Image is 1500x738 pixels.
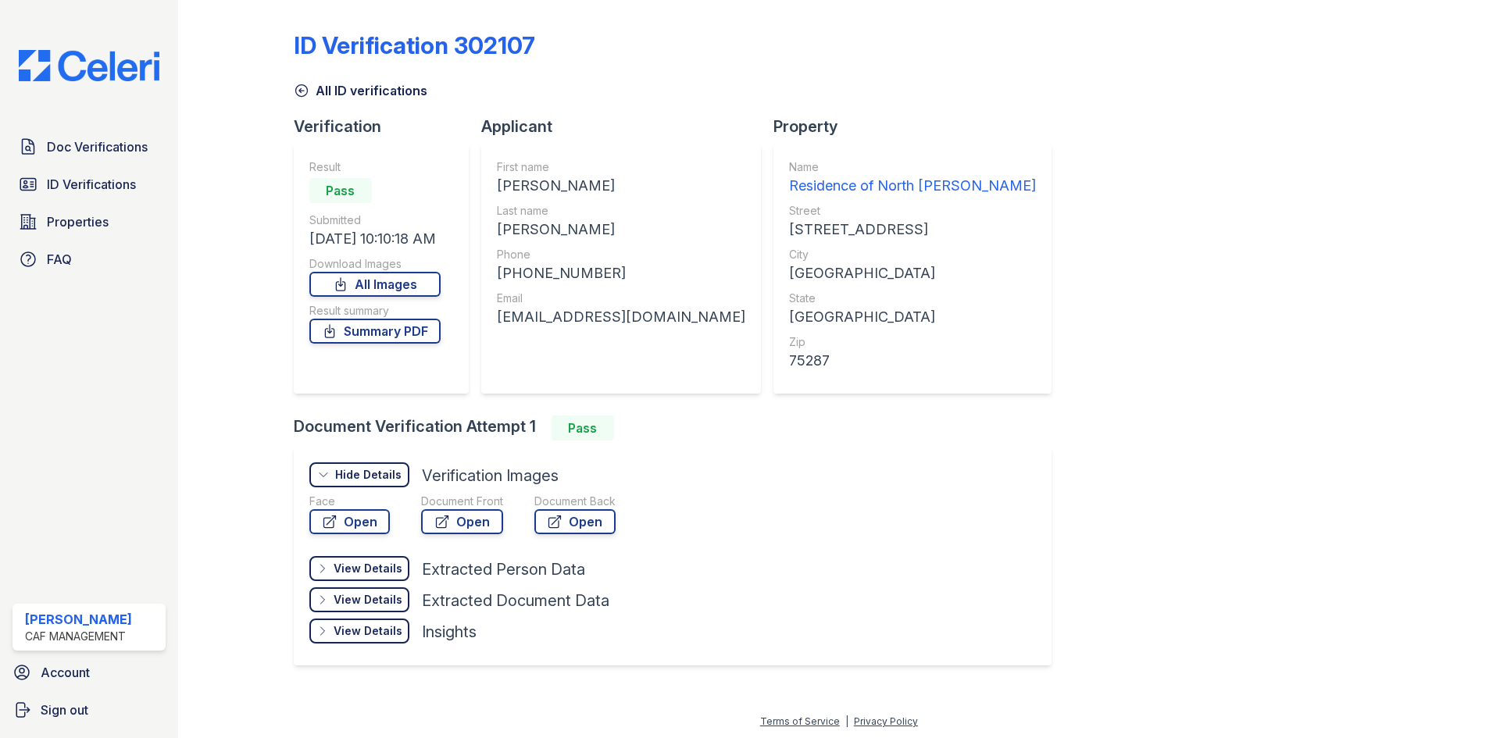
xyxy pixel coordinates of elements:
div: Verification [294,116,481,137]
div: [PERSON_NAME] [497,219,745,241]
div: Email [497,291,745,306]
div: Applicant [481,116,773,137]
div: View Details [334,561,402,576]
div: Document Back [534,494,616,509]
div: Result [309,159,441,175]
span: ID Verifications [47,175,136,194]
a: ID Verifications [12,169,166,200]
div: Submitted [309,212,441,228]
a: Summary PDF [309,319,441,344]
div: [DATE] 10:10:18 AM [309,228,441,250]
div: Verification Images [422,465,559,487]
div: ID Verification 302107 [294,31,535,59]
div: [EMAIL_ADDRESS][DOMAIN_NAME] [497,306,745,328]
div: [GEOGRAPHIC_DATA] [789,306,1036,328]
div: First name [497,159,745,175]
div: 75287 [789,350,1036,372]
div: Insights [422,621,477,643]
img: CE_Logo_Blue-a8612792a0a2168367f1c8372b55b34899dd931a85d93a1a3d3e32e68fde9ad4.png [6,50,172,81]
div: Extracted Document Data [422,590,609,611]
div: View Details [334,592,402,608]
span: FAQ [47,250,72,269]
a: Open [309,509,390,534]
div: Result summary [309,303,441,319]
div: Zip [789,334,1036,350]
div: [PHONE_NUMBER] [497,262,745,284]
div: Street [789,203,1036,219]
a: Properties [12,206,166,237]
div: Face [309,494,390,509]
div: Extracted Person Data [422,558,585,580]
a: Doc Verifications [12,131,166,162]
a: Open [534,509,616,534]
a: All ID verifications [294,81,427,100]
span: Sign out [41,701,88,719]
div: Hide Details [335,467,402,483]
div: Last name [497,203,745,219]
div: Phone [497,247,745,262]
div: Pass [552,415,614,440]
div: Document Verification Attempt 1 [294,415,1064,440]
div: [GEOGRAPHIC_DATA] [789,262,1036,284]
div: Property [773,116,1064,137]
a: Sign out [6,694,172,726]
div: Document Front [421,494,503,509]
a: Privacy Policy [854,715,918,727]
div: Residence of North [PERSON_NAME] [789,175,1036,197]
div: Name [789,159,1036,175]
div: State [789,291,1036,306]
a: Terms of Service [760,715,840,727]
div: [PERSON_NAME] [497,175,745,197]
div: | [845,715,848,727]
a: All Images [309,272,441,297]
span: Properties [47,212,109,231]
div: CAF Management [25,629,132,644]
div: [PERSON_NAME] [25,610,132,629]
span: Doc Verifications [47,137,148,156]
div: Download Images [309,256,441,272]
iframe: chat widget [1434,676,1484,722]
div: Pass [309,178,372,203]
a: Open [421,509,503,534]
span: Account [41,663,90,682]
div: [STREET_ADDRESS] [789,219,1036,241]
a: Name Residence of North [PERSON_NAME] [789,159,1036,197]
a: FAQ [12,244,166,275]
a: Account [6,657,172,688]
div: View Details [334,623,402,639]
div: City [789,247,1036,262]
